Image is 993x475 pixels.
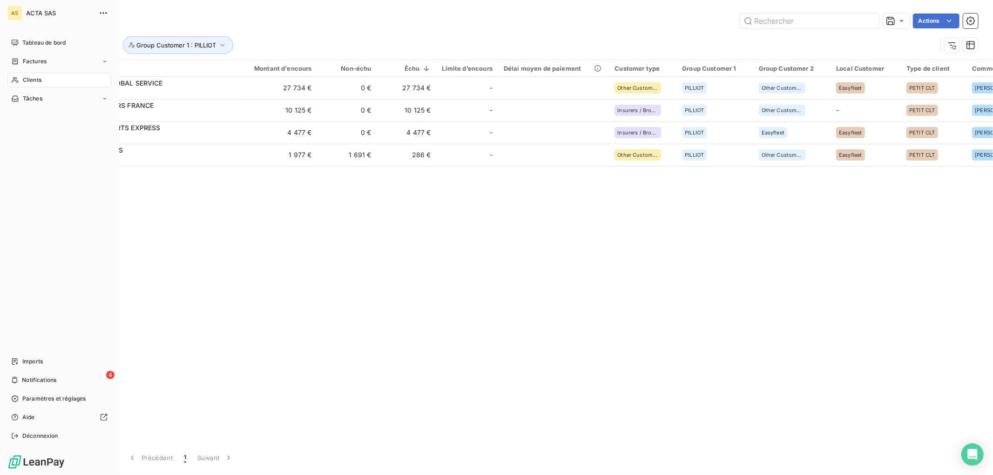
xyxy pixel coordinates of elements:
span: ACTA SAS [26,9,93,17]
td: 1 977 € [237,144,317,166]
div: Open Intercom Messenger [961,443,984,466]
span: Imports [22,357,43,366]
span: Paramètres et réglages [22,395,86,403]
td: 4 477 € [237,121,317,144]
span: 1 [184,453,186,462]
div: Group Customer 1 [682,65,747,72]
span: - [836,106,839,114]
span: Tableau de bord [22,39,66,47]
span: - [490,150,493,160]
span: - [490,106,493,115]
button: Group Customer 1 : PILLIOT [123,36,233,54]
span: Other Customers [762,152,803,158]
td: 0 € [317,77,377,99]
span: PILLIOT [685,152,704,158]
span: CXPCTRAN [64,133,232,142]
td: 0 € [317,99,377,121]
img: Logo LeanPay [7,455,65,469]
span: PETIT CLT [909,107,935,113]
div: Non-échu [323,65,372,72]
div: Local Customer [836,65,895,72]
div: Montant d'encours [243,65,312,72]
span: - [490,83,493,93]
span: CTMISSIO [64,155,232,164]
span: PILLIOT [685,107,704,113]
span: Insurers / Brokers [617,130,658,135]
span: Other Customers [617,85,658,91]
span: Aide [22,413,35,421]
span: PILLIOT [685,130,704,135]
div: Limite d’encours [442,65,493,72]
span: Tâches [23,94,42,103]
span: Other Customers [762,107,803,113]
span: Insurers / Brokers [617,107,658,113]
span: Easyfleet [839,85,862,91]
span: Clients [23,76,41,84]
span: Easyfleet [839,130,862,135]
td: 0 € [317,121,377,144]
button: Actions [913,13,959,28]
span: PETIT CLT [909,152,935,158]
div: AS [7,6,22,20]
td: 4 477 € [377,121,437,144]
button: Suivant [192,448,239,468]
span: Notifications [22,376,56,384]
td: 27 734 € [377,77,437,99]
span: Other Customers [617,152,658,158]
span: CFAIN [64,110,232,120]
div: Group Customer 2 [759,65,825,72]
div: Type de client [906,65,961,72]
span: 4 [106,371,115,379]
div: Délai moyen de paiement [504,65,603,72]
td: 1 691 € [317,144,377,166]
span: Factures [23,57,47,66]
span: Déconnexion [22,432,58,440]
span: PETIT CLT [909,85,935,91]
span: CTPTGLOB [64,88,232,97]
td: 10 125 € [377,99,437,121]
div: Échu [383,65,431,72]
span: Easyfleet [762,130,784,135]
td: 10 125 € [237,99,317,121]
td: 286 € [377,144,437,166]
input: Rechercher [740,13,879,28]
span: PETIT CLT [909,130,935,135]
button: Précédent [122,448,178,468]
td: 27 734 € [237,77,317,99]
a: Aide [7,410,111,425]
span: Easyfleet [839,152,862,158]
span: Group Customer 1 : PILLIOT [136,41,216,49]
button: 1 [178,448,192,468]
span: - [490,128,493,137]
div: Customer type [615,65,671,72]
span: PILLIOT [685,85,704,91]
span: Other Customers [762,85,803,91]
